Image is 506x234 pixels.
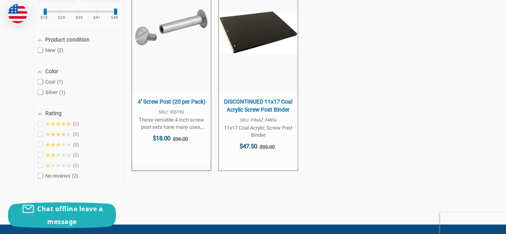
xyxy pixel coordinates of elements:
span: Coal [38,79,63,85]
ins: $26 [53,16,70,20]
span: 0 [73,142,79,148]
span: 11x17 Coal Acrylic Screw Post Binder [223,124,294,139]
span: ★★★★★ [45,142,71,148]
span: 0 [73,152,79,158]
img: duty and tax information for United States [8,4,27,23]
button: Chat offline leave a message [8,202,116,228]
ins: $41 [88,16,105,20]
span: ★★★★★ [45,162,71,169]
span: SKU: 955190 [136,110,207,114]
img: DISCONTINUED 11x17 Coal Acrylic Screw Post Binder [219,11,297,53]
span: SKU: PINAZ-34856 [223,118,294,122]
span: 0 [73,131,79,137]
span: 2 [57,47,64,53]
span: These versatile 4-inch screw post sets have many uses, including replacing fold-over metal fasten... [136,116,207,131]
span: 1 [59,89,66,95]
iframe: Google Customer Reviews [440,212,506,234]
ins: $48 [106,16,123,20]
span: Rating [45,110,62,116]
span: 2 [72,173,78,179]
span: Silver [38,89,66,96]
span: 1 [57,79,63,85]
ins: $33 [71,16,88,20]
span: $18.00 [153,135,170,142]
span: 4'' Screw Post (20 per Pack) [136,98,207,106]
span: Color [45,68,58,74]
span: 0 [73,162,79,168]
span: DISCONTINUED 11x17 Coal Acrylic Screw Post Binder [223,98,294,114]
span: $95.00 [259,144,274,150]
span: Chat offline leave a message [37,204,103,226]
span: ★★★★★ [45,152,71,158]
span: $47.50 [239,143,257,150]
span: No reviews [38,173,78,179]
span: Product condition [45,36,90,43]
span: $36.00 [173,136,188,142]
span: ★★★★★ [45,131,71,138]
span: 0 [73,121,79,127]
span: ★★★★★ [45,121,71,127]
ins: $18 [36,16,52,20]
span: New [38,47,64,54]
